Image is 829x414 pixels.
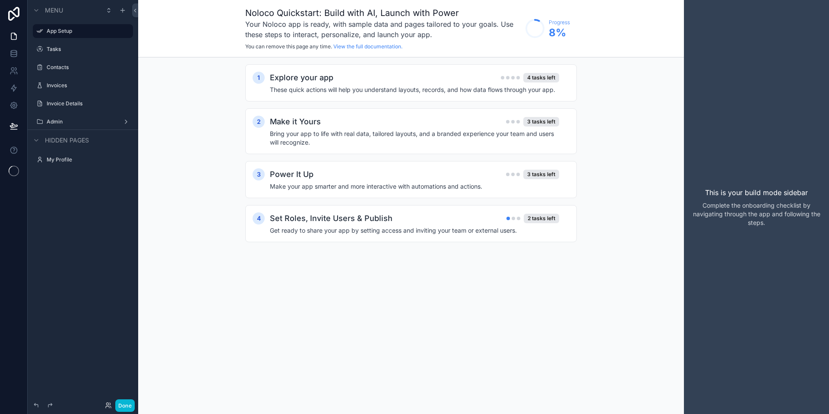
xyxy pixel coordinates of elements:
h2: Explore your app [270,72,333,84]
div: 4 tasks left [523,73,559,82]
h4: Get ready to share your app by setting access and inviting your team or external users. [270,226,559,235]
button: Done [115,399,135,412]
p: This is your build mode sidebar [705,187,808,198]
div: 4 [253,212,265,224]
h2: Power It Up [270,168,313,180]
label: Admin [47,118,119,125]
label: App Setup [47,28,128,35]
label: My Profile [47,156,131,163]
div: 3 tasks left [523,117,559,126]
p: Complete the onboarding checklist by navigating through the app and following the steps. [691,201,822,227]
span: Progress [549,19,570,26]
h2: Set Roles, Invite Users & Publish [270,212,392,224]
span: Menu [45,6,63,15]
div: scrollable content [138,57,684,266]
div: 1 [253,72,265,84]
label: Invoices [47,82,131,89]
label: Contacts [47,64,131,71]
h3: Your Noloco app is ready, with sample data and pages tailored to your goals. Use these steps to i... [245,19,521,40]
span: You can remove this page any time. [245,43,332,50]
h4: These quick actions will help you understand layouts, records, and how data flows through your app. [270,85,559,94]
span: Hidden pages [45,136,89,145]
div: 2 [253,116,265,128]
h4: Bring your app to life with real data, tailored layouts, and a branded experience your team and u... [270,130,559,147]
h2: Make it Yours [270,116,321,128]
h1: Noloco Quickstart: Build with AI, Launch with Power [245,7,521,19]
h4: Make your app smarter and more interactive with automations and actions. [270,182,559,191]
div: 3 [253,168,265,180]
div: 3 tasks left [523,170,559,179]
div: 2 tasks left [524,214,559,223]
label: Tasks [47,46,131,53]
span: 8 % [549,26,570,40]
a: View the full documentation. [333,43,402,50]
label: Invoice Details [47,100,131,107]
